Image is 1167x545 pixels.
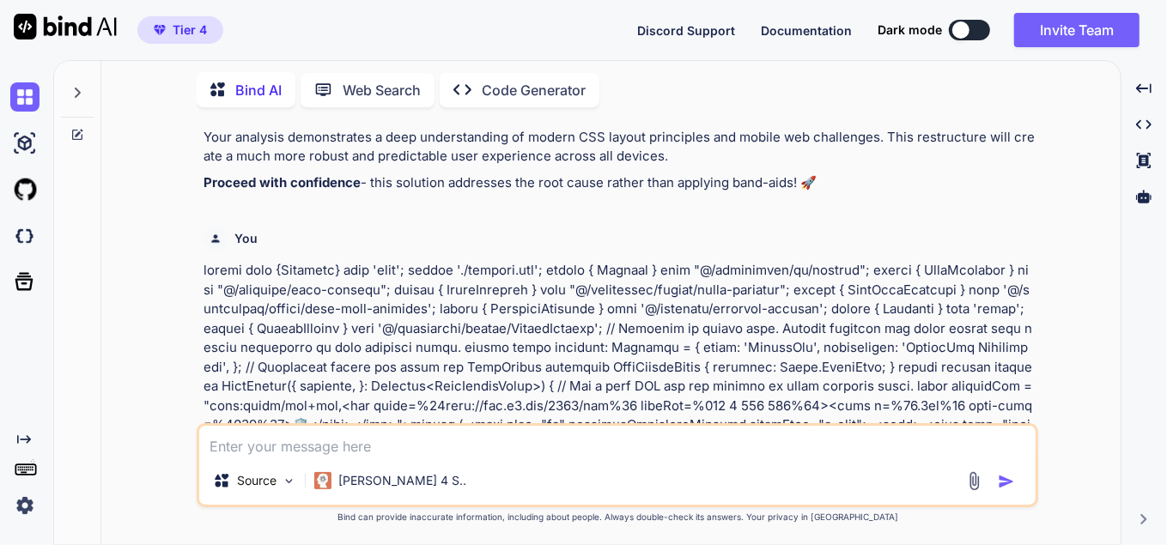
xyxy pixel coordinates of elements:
[237,472,277,489] p: Source
[761,21,852,39] button: Documentation
[235,80,282,100] p: Bind AI
[204,128,1035,167] p: Your analysis demonstrates a deep understanding of modern CSS layout principles and mobile web ch...
[234,230,258,247] h6: You
[197,511,1038,524] p: Bind can provide inaccurate information, including about people. Always double-check its answers....
[10,82,40,112] img: chat
[1007,206,1021,220] img: dislike
[761,23,852,38] span: Documentation
[204,173,1035,193] p: - this solution addresses the root cause rather than applying band-aids! 🚀
[964,471,984,491] img: attachment
[314,472,331,489] img: Claude 4 Sonnet
[10,175,40,204] img: githubLight
[204,174,361,191] strong: Proceed with confidence
[998,473,1015,490] img: icon
[137,16,223,44] button: premiumTier 4
[10,491,40,520] img: settings
[10,221,40,251] img: darkCloudIdeIcon
[482,80,586,100] p: Code Generator
[637,21,735,39] button: Discord Support
[338,472,466,489] p: [PERSON_NAME] 4 S..
[282,474,296,488] img: Pick Models
[1014,13,1140,47] button: Invite Team
[343,80,421,100] p: Web Search
[983,206,997,220] img: like
[959,206,973,220] img: copy
[878,21,942,39] span: Dark mode
[637,23,735,38] span: Discord Support
[154,25,166,35] img: premium
[14,14,117,39] img: Bind AI
[173,21,207,39] span: Tier 4
[10,129,40,158] img: ai-studio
